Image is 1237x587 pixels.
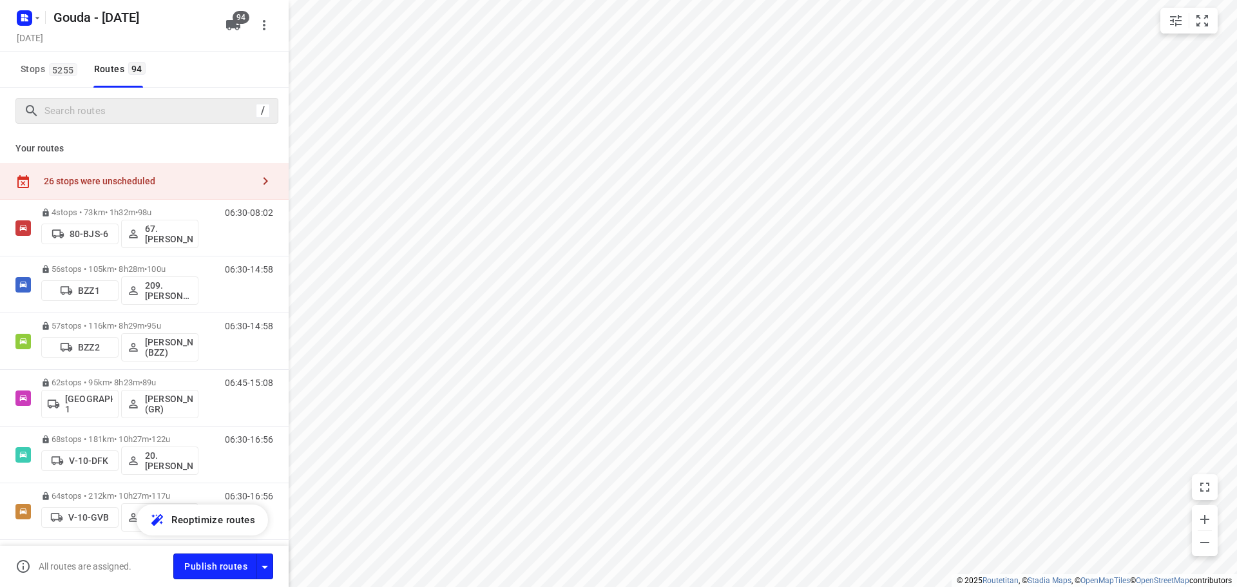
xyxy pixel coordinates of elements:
p: 06:30-16:56 [225,434,273,445]
span: 94 [233,11,249,24]
span: • [149,434,151,444]
span: 122u [151,434,170,444]
a: OpenMapTiles [1080,576,1130,585]
button: BZZ1 [41,280,119,301]
button: Publish routes [173,553,257,579]
p: 209.[PERSON_NAME] (BZZ) [145,280,193,301]
button: 80-BJS-6 [41,224,119,244]
button: V-10-GVB [41,507,119,528]
button: BZZ2 [41,337,119,358]
div: small contained button group [1160,8,1218,34]
p: 56 stops • 105km • 8h28m [41,264,198,274]
p: 06:30-14:58 [225,321,273,331]
p: Your routes [15,142,273,155]
button: 67. [PERSON_NAME] [121,220,198,248]
p: 06:45-15:08 [225,378,273,388]
button: 94 [220,12,246,38]
p: 06:30-16:56 [225,491,273,501]
button: Reoptimize routes [137,505,268,535]
button: More [251,12,277,38]
h5: Project date [12,30,48,45]
span: 117u [151,491,170,501]
span: 94 [128,62,146,75]
span: • [135,207,138,217]
p: 06:30-08:02 [225,207,273,218]
p: V-10-GVB [68,512,109,523]
span: Reoptimize routes [171,512,255,528]
p: All routes are assigned. [39,561,131,572]
p: 64 stops • 212km • 10h27m [41,491,198,501]
p: 62 stops • 95km • 8h23m [41,378,198,387]
button: [PERSON_NAME] (GR) [121,390,198,418]
p: 20.[PERSON_NAME] [145,450,193,471]
a: Stadia Maps [1028,576,1071,585]
button: 209.[PERSON_NAME] (BZZ) [121,276,198,305]
span: • [144,264,147,274]
p: [PERSON_NAME] (GR) [145,394,193,414]
div: 26 stops were unscheduled [44,176,253,186]
p: 68 stops • 181km • 10h27m [41,434,198,444]
button: [PERSON_NAME] (BZZ) [121,333,198,361]
p: [GEOGRAPHIC_DATA] 1 [65,394,113,414]
p: BZZ2 [78,342,100,352]
h5: Rename [48,7,215,28]
div: / [256,104,270,118]
p: 4 stops • 73km • 1h32m [41,207,198,217]
span: Publish routes [184,559,247,575]
a: Routetitan [983,576,1019,585]
p: BZZ1 [78,285,100,296]
p: 67. [PERSON_NAME] [145,224,193,244]
button: [GEOGRAPHIC_DATA] 1 [41,390,119,418]
span: • [144,321,147,331]
input: Search routes [44,101,256,121]
p: 57 stops • 116km • 8h29m [41,321,198,331]
p: V-10-DFK [69,456,108,466]
span: • [149,491,151,501]
button: 20.[PERSON_NAME] [121,447,198,475]
span: • [140,378,142,387]
button: 59.[PERSON_NAME] [121,503,198,532]
p: [PERSON_NAME] (BZZ) [145,337,193,358]
div: Driver app settings [257,558,273,574]
span: 89u [142,378,156,387]
span: 98u [138,207,151,217]
button: V-10-DFK [41,450,119,471]
span: 95u [147,321,160,331]
div: Routes [94,61,149,77]
span: 5255 [49,63,77,76]
button: Map settings [1163,8,1189,34]
span: Stops [21,61,81,77]
li: © 2025 , © , © © contributors [957,576,1232,585]
p: 06:30-14:58 [225,264,273,274]
span: 100u [147,264,166,274]
button: Fit zoom [1189,8,1215,34]
p: 80-BJS-6 [70,229,108,239]
a: OpenStreetMap [1136,576,1189,585]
